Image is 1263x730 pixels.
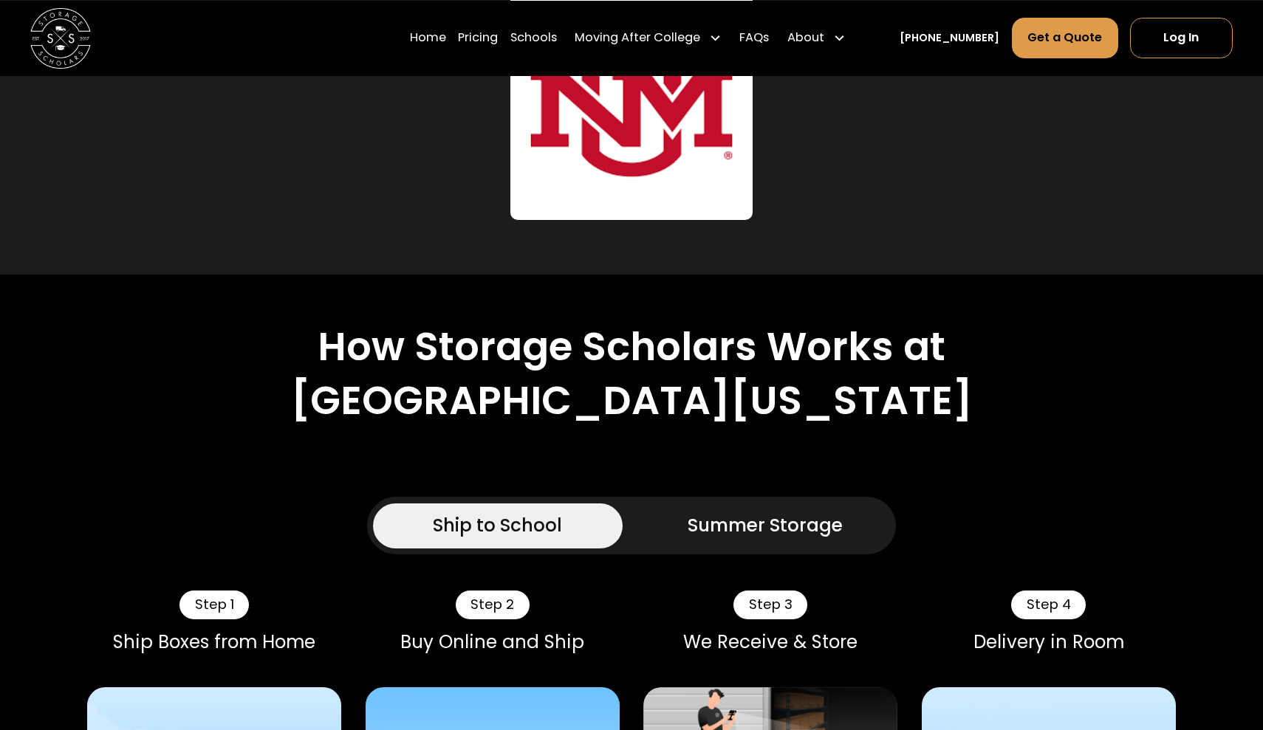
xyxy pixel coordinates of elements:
h2: How Storage Scholars Works at [318,323,945,371]
div: Buy Online and Ship [366,631,620,652]
div: Step 4 [1011,590,1086,619]
h2: [GEOGRAPHIC_DATA][US_STATE] [291,377,973,424]
div: Delivery in Room [922,631,1176,652]
a: Log In [1130,18,1233,58]
div: About [781,17,852,59]
a: FAQs [739,17,769,59]
div: We Receive & Store [643,631,897,652]
a: Schools [510,17,557,59]
div: Step 3 [733,590,807,619]
div: Summer Storage [688,512,843,540]
img: Storage Scholars main logo [30,7,91,68]
div: Step 2 [456,590,530,619]
div: Ship Boxes from Home [87,631,341,652]
a: [PHONE_NUMBER] [900,30,999,45]
div: Moving After College [575,29,700,47]
a: Pricing [458,17,498,59]
div: About [787,29,824,47]
a: Get a Quote [1012,18,1118,58]
div: Moving After College [569,17,728,59]
a: Home [410,17,446,59]
div: Step 1 [179,590,249,619]
a: home [30,7,91,68]
div: Ship to School [433,512,562,540]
